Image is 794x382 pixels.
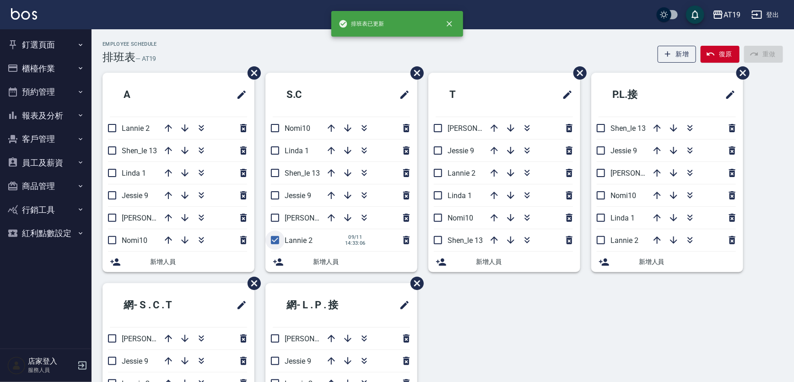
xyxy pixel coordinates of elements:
span: Shen_le 13 [610,124,646,133]
span: Jessie 9 [448,146,474,155]
span: 修改班表的標題 [719,84,736,106]
span: Shen_le 13 [448,236,483,245]
img: Person [7,356,26,375]
span: Jessie 9 [122,191,148,200]
span: Linda 1 [122,169,146,178]
span: 修改班表的標題 [394,84,410,106]
button: AT19 [709,5,744,24]
div: AT19 [724,9,740,21]
span: 刪除班表 [729,59,751,86]
div: 新增人員 [428,252,580,272]
span: Nomi10 [448,214,473,222]
div: 新增人員 [265,252,417,272]
span: 14:33:06 [345,240,366,246]
span: [PERSON_NAME] 6 [610,169,671,178]
span: Lannie 2 [448,169,475,178]
h2: 網- S . C . T [110,289,208,322]
button: 員工及薪資 [4,151,88,175]
span: 排班表已更新 [339,19,384,28]
div: 新增人員 [103,252,254,272]
button: 報表及分析 [4,104,88,128]
button: 登出 [748,6,783,23]
span: Linda 1 [448,191,472,200]
span: 修改班表的標題 [394,294,410,316]
button: save [686,5,704,24]
button: 櫃檯作業 [4,57,88,81]
span: [PERSON_NAME] 6 [285,214,346,222]
button: 紅利點數設定 [4,221,88,245]
button: 復原 [701,46,740,63]
span: Lannie 2 [122,124,150,133]
span: 刪除班表 [404,270,425,297]
span: 刪除班表 [241,59,262,86]
span: 09/11 [345,234,366,240]
h2: T [436,78,513,111]
span: 刪除班表 [404,59,425,86]
span: [PERSON_NAME] 6 [122,334,183,343]
h6: — AT19 [135,54,157,64]
span: Shen_le 13 [285,169,320,178]
span: Jessie 9 [285,191,311,200]
span: 新增人員 [313,257,410,267]
span: Nomi10 [122,236,147,245]
button: 商品管理 [4,174,88,198]
h2: 網- L . P . 接 [273,289,373,322]
span: Jessie 9 [610,146,637,155]
div: 新增人員 [591,252,743,272]
span: 新增人員 [476,257,573,267]
span: 新增人員 [639,257,736,267]
button: 行銷工具 [4,198,88,222]
h3: 排班表 [103,51,135,64]
span: Nomi10 [285,124,310,133]
button: close [439,14,459,34]
button: 預約管理 [4,80,88,104]
span: 修改班表的標題 [556,84,573,106]
img: Logo [11,8,37,20]
h2: S.C [273,78,355,111]
button: 釘選頁面 [4,33,88,57]
span: Nomi10 [610,191,636,200]
span: Lannie 2 [285,236,313,245]
span: [PERSON_NAME] 6 [285,334,346,343]
span: Lannie 2 [610,236,638,245]
span: 刪除班表 [241,270,262,297]
p: 服務人員 [28,366,75,374]
button: 新增 [658,46,697,63]
span: 修改班表的標題 [231,294,247,316]
span: Jessie 9 [122,357,148,366]
span: Shen_le 13 [122,146,157,155]
button: 客戶管理 [4,127,88,151]
h2: P.L.接 [599,78,685,111]
h2: A [110,78,187,111]
span: Jessie 9 [285,357,311,366]
span: Linda 1 [610,214,635,222]
span: 刪除班表 [567,59,588,86]
span: 修改班表的標題 [231,84,247,106]
span: [PERSON_NAME] 6 [122,214,183,222]
h2: Employee Schedule [103,41,157,47]
h5: 店家登入 [28,357,75,366]
span: Linda 1 [285,146,309,155]
span: [PERSON_NAME] 6 [448,124,508,133]
span: 新增人員 [150,257,247,267]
